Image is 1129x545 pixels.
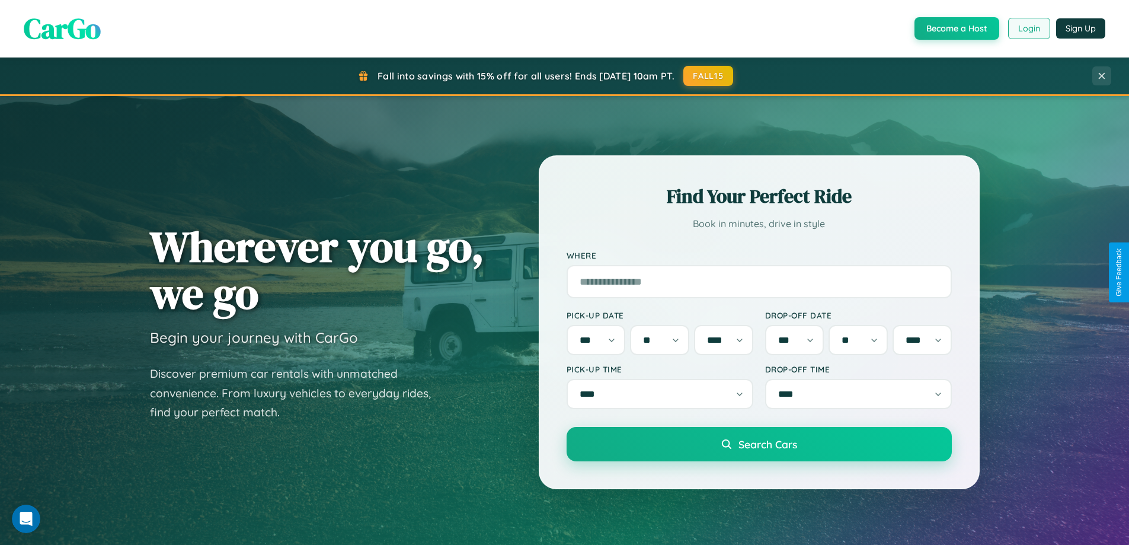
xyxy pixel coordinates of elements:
label: Drop-off Time [765,364,952,374]
label: Pick-up Time [567,364,753,374]
span: Search Cars [738,438,797,451]
label: Pick-up Date [567,310,753,320]
span: Fall into savings with 15% off for all users! Ends [DATE] 10am PT. [378,70,674,82]
h1: Wherever you go, we go [150,223,484,317]
span: CarGo [24,9,101,48]
button: FALL15 [683,66,733,86]
button: Login [1008,18,1050,39]
label: Drop-off Date [765,310,952,320]
iframe: Intercom live chat [12,505,40,533]
button: Sign Up [1056,18,1105,39]
p: Discover premium car rentals with unmatched convenience. From luxury vehicles to everyday rides, ... [150,364,446,422]
div: Give Feedback [1115,248,1123,297]
label: Where [567,250,952,260]
button: Search Cars [567,427,952,461]
h2: Find Your Perfect Ride [567,183,952,209]
p: Book in minutes, drive in style [567,215,952,232]
button: Become a Host [914,17,999,40]
h3: Begin your journey with CarGo [150,329,358,346]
